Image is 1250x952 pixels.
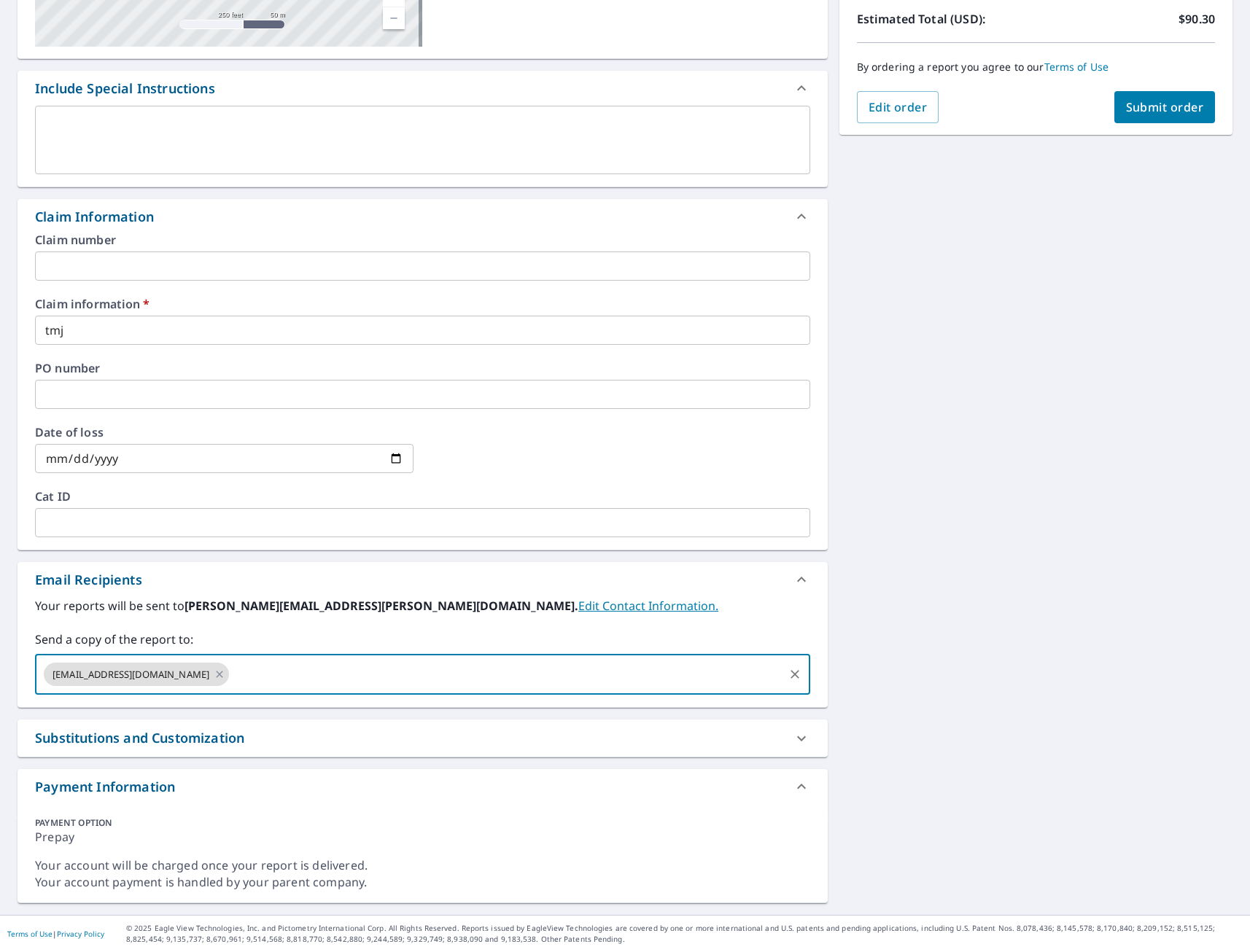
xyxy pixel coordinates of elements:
[7,929,53,939] a: Terms of Use
[1114,91,1216,123] button: Submit order
[1044,60,1109,74] a: Terms of Use
[869,99,928,115] span: Edit order
[857,61,1215,74] p: By ordering a report you agree to our
[35,362,810,374] label: PO number
[785,664,805,684] button: Clear
[185,598,578,614] b: [PERSON_NAME][EMAIL_ADDRESS][PERSON_NAME][DOMAIN_NAME].
[18,769,828,804] div: Payment Information
[1126,99,1204,115] span: Submit order
[35,829,810,857] div: Prepay
[7,929,104,938] p: |
[18,562,828,597] div: Email Recipients
[35,728,244,748] div: Substitutions and Customization
[44,663,229,686] div: [EMAIL_ADDRESS][DOMAIN_NAME]
[35,631,810,648] label: Send a copy of the report to:
[35,491,810,502] label: Cat ID
[35,874,810,891] div: Your account payment is handled by your parent company.
[35,426,414,438] label: Date of loss
[35,597,810,614] label: Your reports will be sent to
[35,298,810,310] label: Claim information
[18,199,828,234] div: Claim Information
[857,10,1036,28] p: Estimated Total (USD):
[35,234,810,246] label: Claim number
[383,7,405,29] a: Current Level 17, Zoom Out
[35,816,810,829] div: PAYMENT OPTION
[35,79,215,98] div: Include Special Instructions
[18,719,828,757] div: Substitutions and Customization
[35,777,175,797] div: Payment Information
[57,929,104,939] a: Privacy Policy
[35,857,810,874] div: Your account will be charged once your report is delivered.
[857,91,939,123] button: Edit order
[35,570,142,590] div: Email Recipients
[126,923,1243,945] p: © 2025 Eagle View Technologies, Inc. and Pictometry International Corp. All Rights Reserved. Repo...
[1179,10,1215,28] p: $90.30
[18,71,828,106] div: Include Special Instructions
[44,668,218,682] span: [EMAIL_ADDRESS][DOMAIN_NAME]
[578,598,718,614] a: EditContactInfo
[35,207,154,227] div: Claim Information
